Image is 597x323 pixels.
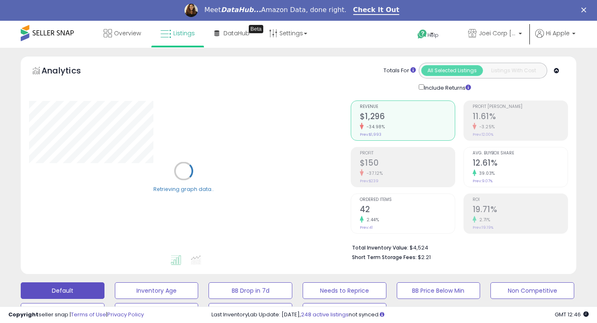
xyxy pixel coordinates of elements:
[360,151,455,156] span: Profit
[184,4,198,17] img: Profile image for Georgie
[476,217,490,223] small: 2.71%
[413,83,481,92] div: Include Returns
[352,242,562,252] li: $4,524
[249,25,263,33] div: Tooltip anchor
[473,179,493,184] small: Prev: 9.07%
[546,29,570,37] span: Hi Apple
[303,282,386,299] button: Needs to Reprice
[462,21,528,48] a: Joei Corp [GEOGRAPHIC_DATA]
[421,65,483,76] button: All Selected Listings
[473,132,493,137] small: Prev: 12.00%
[476,124,495,130] small: -3.25%
[535,29,575,48] a: Hi Apple
[360,112,455,123] h2: $1,296
[473,112,568,123] h2: 11.61%
[411,23,455,48] a: Help
[223,29,250,37] span: DataHub
[360,225,373,230] small: Prev: 41
[204,6,347,14] div: Meet Amazon Data, done right.
[473,158,568,169] h2: 12.61%
[209,282,292,299] button: BB Drop in 7d
[555,311,589,318] span: 2025-09-16 12:46 GMT
[360,105,455,109] span: Revenue
[221,6,261,14] i: DataHub...
[173,29,195,37] span: Listings
[71,311,106,318] a: Terms of Use
[263,21,313,46] a: Settings
[211,311,589,319] div: Last InventoryLab Update: [DATE], not synced.
[97,21,147,46] a: Overview
[383,67,416,75] div: Totals For
[473,198,568,202] span: ROI
[301,311,349,318] a: 248 active listings
[8,311,144,319] div: seller snap | |
[427,32,439,39] span: Help
[483,65,544,76] button: Listings With Cost
[360,158,455,169] h2: $150
[208,21,256,46] a: DataHub
[154,21,201,46] a: Listings
[418,253,431,261] span: $2.21
[41,65,97,78] h5: Analytics
[360,205,455,216] h2: 42
[209,303,292,320] button: Items Being Repriced
[115,282,199,299] button: Inventory Age
[397,282,481,299] button: BB Price Below Min
[473,205,568,216] h2: 19.71%
[107,311,144,318] a: Privacy Policy
[8,311,39,318] strong: Copyright
[21,303,104,320] button: Top Sellers
[153,185,214,193] div: Retrieving graph data..
[364,124,385,130] small: -34.98%
[417,29,427,39] i: Get Help
[473,151,568,156] span: Avg. Buybox Share
[21,282,104,299] button: Default
[473,225,493,230] small: Prev: 19.19%
[490,282,574,299] button: Non Competitive
[360,179,379,184] small: Prev: $239
[114,29,141,37] span: Overview
[353,6,400,15] a: Check It Out
[352,254,417,261] b: Short Term Storage Fees:
[476,170,495,176] small: 39.03%
[479,29,516,37] span: Joei Corp [GEOGRAPHIC_DATA]
[303,303,386,320] button: 30 Day Decrease
[473,105,568,109] span: Profit [PERSON_NAME]
[115,303,199,320] button: Selling @ Max
[352,244,408,251] b: Total Inventory Value:
[364,170,383,176] small: -37.12%
[360,132,381,137] small: Prev: $1,993
[364,217,379,223] small: 2.44%
[581,7,590,12] div: Close
[360,198,455,202] span: Ordered Items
